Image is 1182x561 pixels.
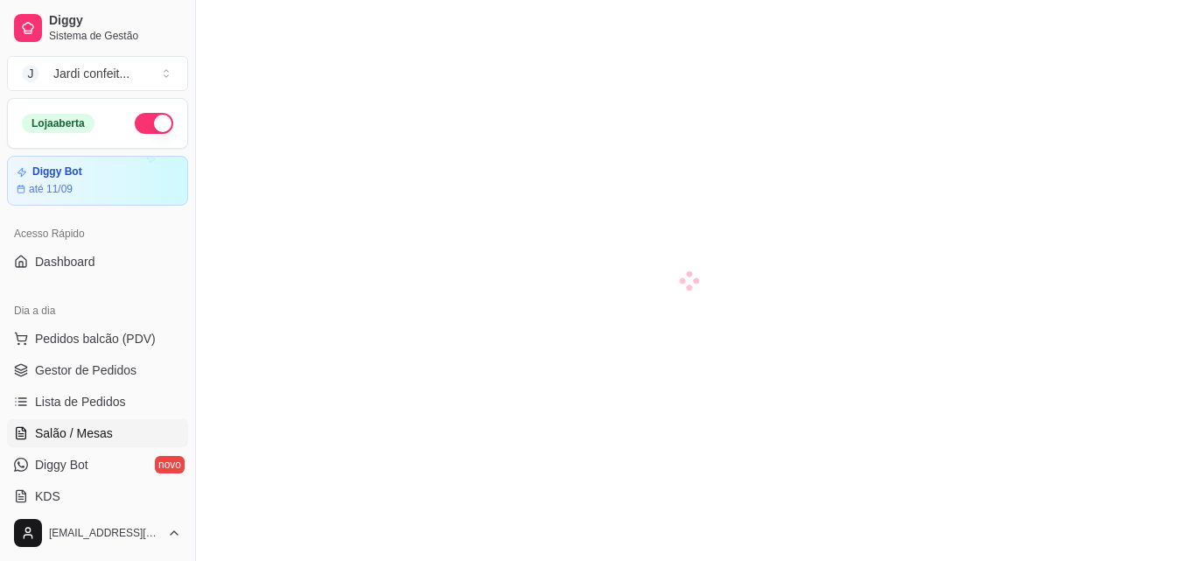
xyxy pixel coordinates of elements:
a: Diggy Botnovo [7,451,188,479]
span: Lista de Pedidos [35,393,126,410]
div: Acesso Rápido [7,220,188,248]
span: Diggy [49,13,181,29]
span: Pedidos balcão (PDV) [35,330,156,347]
a: Salão / Mesas [7,419,188,447]
a: Diggy Botaté 11/09 [7,156,188,206]
span: Dashboard [35,253,95,270]
span: J [22,65,39,82]
button: Alterar Status [135,113,173,134]
span: Sistema de Gestão [49,29,181,43]
article: Diggy Bot [32,165,82,179]
span: KDS [35,487,60,505]
span: [EMAIL_ADDRESS][DOMAIN_NAME] [49,526,160,540]
a: DiggySistema de Gestão [7,7,188,49]
a: Dashboard [7,248,188,276]
article: até 11/09 [29,182,73,196]
span: Diggy Bot [35,456,88,473]
div: Loja aberta [22,114,94,133]
span: Gestor de Pedidos [35,361,136,379]
a: Lista de Pedidos [7,388,188,416]
div: Jardi confeit ... [53,65,129,82]
button: [EMAIL_ADDRESS][DOMAIN_NAME] [7,512,188,554]
button: Pedidos balcão (PDV) [7,325,188,353]
button: Select a team [7,56,188,91]
a: Gestor de Pedidos [7,356,188,384]
span: Salão / Mesas [35,424,113,442]
a: KDS [7,482,188,510]
div: Dia a dia [7,297,188,325]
